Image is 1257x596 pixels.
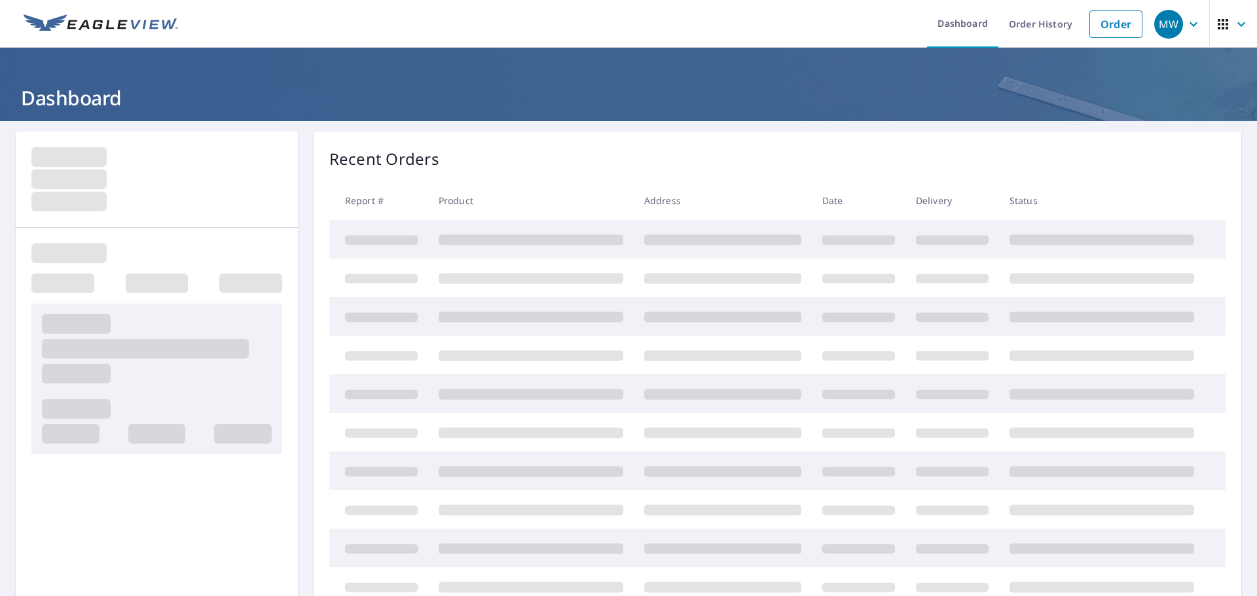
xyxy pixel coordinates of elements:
[812,181,905,220] th: Date
[999,181,1205,220] th: Status
[329,181,428,220] th: Report #
[905,181,999,220] th: Delivery
[1154,10,1183,39] div: MW
[24,14,178,34] img: EV Logo
[634,181,812,220] th: Address
[329,147,439,171] p: Recent Orders
[16,84,1241,111] h1: Dashboard
[428,181,634,220] th: Product
[1089,10,1142,38] a: Order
